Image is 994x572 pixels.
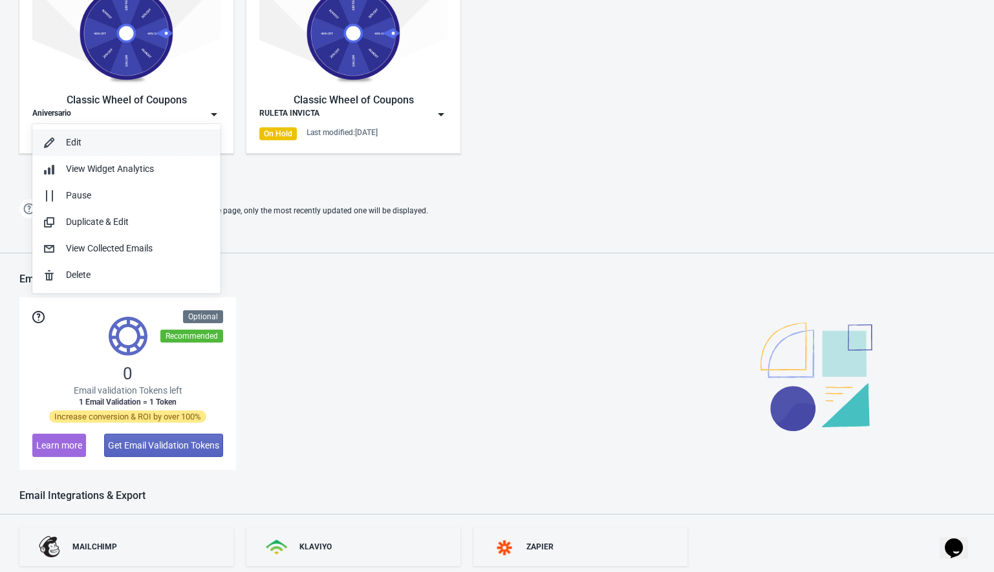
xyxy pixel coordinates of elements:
[32,156,221,182] button: View Widget Analytics
[32,235,221,262] button: View Collected Emails
[66,215,210,229] div: Duplicate & Edit
[74,384,182,397] span: Email validation Tokens left
[160,330,223,343] div: Recommended
[66,268,210,282] div: Delete
[19,199,39,218] img: help.png
[761,323,872,431] img: illustration.svg
[307,127,378,138] div: Last modified: [DATE]
[49,410,206,423] span: Increase conversion & ROI by over 100%
[66,242,210,255] div: View Collected Emails
[79,397,177,407] span: 1 Email Validation = 1 Token
[45,200,428,222] span: If two Widgets are enabled and targeting the same page, only the most recently updated one will b...
[66,136,210,149] div: Edit
[940,520,981,559] iframe: chat widget
[32,209,221,235] button: Duplicate & Edit
[32,262,221,288] button: Delete
[66,164,154,174] span: View Widget Analytics
[493,540,516,555] img: zapier.svg
[32,129,221,156] button: Edit
[39,536,62,558] img: mailchimp.png
[259,108,319,121] div: RULETA INVICTA
[266,540,289,555] img: klaviyo.png
[259,127,297,140] div: On Hold
[183,310,223,323] div: Optional
[32,108,71,121] div: Aniversario
[32,92,221,108] div: Classic Wheel of Coupons
[108,440,219,450] span: Get Email Validation Tokens
[123,363,133,384] span: 0
[36,440,82,450] span: Learn more
[526,542,554,552] div: ZAPIER
[104,434,223,457] button: Get Email Validation Tokens
[435,108,448,121] img: dropdown.png
[259,92,448,108] div: Classic Wheel of Coupons
[32,434,86,457] button: Learn more
[32,182,221,209] button: Pause
[72,542,117,552] div: MAILCHIMP
[66,189,210,202] div: Pause
[299,542,332,552] div: KLAVIYO
[109,317,147,355] img: tokens.svg
[208,108,221,121] img: dropdown.png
